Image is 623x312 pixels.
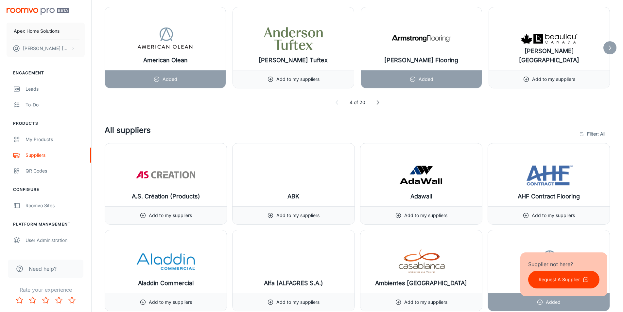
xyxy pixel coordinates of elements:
[5,286,86,294] p: Rate your experience
[39,294,52,307] button: Rate 3 star
[264,279,323,288] h6: Alfa (ALFAGRES S.A.)
[26,202,85,209] div: Roomvo Sites
[597,130,605,138] span: : All
[7,40,85,57] button: [PERSON_NAME] [PERSON_NAME]
[264,26,323,52] img: Anderson Tuftex
[539,276,580,283] p: Request A Supplier
[404,299,447,306] p: Add to my suppliers
[287,192,299,201] h6: ABK
[65,294,78,307] button: Rate 5 star
[264,162,323,188] img: ABK
[14,28,60,35] p: Apex Home Solutions
[520,26,579,52] img: Beaulieu Canada
[528,260,599,268] p: Supplier not here?
[26,101,85,108] div: To-do
[26,294,39,307] button: Rate 2 star
[587,130,605,138] span: Filter
[264,248,323,275] img: Alfa (ALFAGRES S.A.)
[384,56,458,65] h6: [PERSON_NAME] Flooring
[392,248,451,275] img: Ambientes Casablanca
[350,99,365,106] p: 4 of 20
[404,212,447,219] p: Add to my suppliers
[13,294,26,307] button: Rate 1 star
[518,192,580,201] h6: AHF Contract Flooring
[136,26,195,52] img: American Olean
[136,162,195,188] img: A.S. Création (Products)
[26,167,85,174] div: QR Codes
[138,279,194,288] h6: Aladdin Commercial
[532,212,575,219] p: Add to my suppliers
[276,299,320,306] p: Add to my suppliers
[26,237,85,244] div: User Administration
[392,26,451,52] img: Armstrong Flooring
[26,152,85,159] div: Suppliers
[29,265,57,273] span: Need help?
[149,299,192,306] p: Add to my suppliers
[136,248,195,275] img: Aladdin Commercial
[7,8,69,15] img: Roomvo PRO Beta
[419,76,433,83] p: Added
[410,192,432,201] h6: Adawall
[276,212,320,219] p: Add to my suppliers
[26,136,85,143] div: My Products
[132,192,200,201] h6: A.S. Création (Products)
[546,299,561,306] p: Added
[375,279,467,288] h6: Ambientes [GEOGRAPHIC_DATA]
[528,271,599,288] button: Request A Supplier
[519,248,578,275] img: American Olean
[532,76,575,83] p: Add to my suppliers
[52,294,65,307] button: Rate 4 star
[26,85,85,93] div: Leads
[519,162,578,188] img: AHF Contract Flooring
[105,124,576,143] h4: All suppliers
[23,45,69,52] p: [PERSON_NAME] [PERSON_NAME]
[494,46,604,65] h6: [PERSON_NAME] [GEOGRAPHIC_DATA]
[276,76,320,83] p: Add to my suppliers
[163,76,177,83] p: Added
[143,56,188,65] h6: American Olean
[392,162,451,188] img: Adawall
[259,56,328,65] h6: [PERSON_NAME] Tuftex
[7,23,85,40] button: Apex Home Solutions
[149,212,192,219] p: Add to my suppliers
